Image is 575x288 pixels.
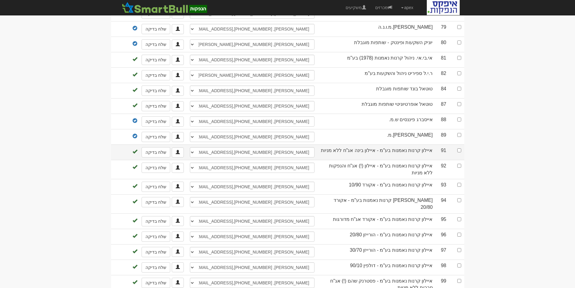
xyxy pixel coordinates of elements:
a: שלח בדיקה [142,231,170,242]
td: איילון קרנות נאמנות בע"מ - איילון בינה אג"ח ללא מניות [318,144,436,160]
td: איילון קרנות נאמנות בע"מ - איילון (!) אג"ח והנפקות ללא מניות [318,160,436,179]
td: איילון קרנות נאמנות בע"מ - אקורד אג"ח מדורגות [318,213,436,229]
a: שלח בדיקה [142,24,170,34]
a: שלח בדיקה [142,182,170,192]
img: SmartBull Logo [120,2,209,14]
td: טוטאל בונד שותפות מוגבלת [318,83,436,98]
td: איילון קרנות נאמנות בע"מ - הורייזן 30/70 [318,244,436,260]
td: 93 [436,179,449,194]
td: ר.י.ל ספיריט ניהול והשקעות בע"מ [318,67,436,83]
a: שלח בדיקה [142,197,170,207]
td: 92 [436,160,449,179]
td: 98 [436,260,449,275]
td: 79 [436,21,449,37]
a: שלח בדיקה [142,101,170,111]
td: אייסברג פיננסים ש.מ. [318,114,436,129]
td: אי.בי.אי. ניהול קרנות נאמנות (1978) בע"מ [318,52,436,67]
td: איילון קרנות נאמנות בע"מ - דולפין 90/10 [318,260,436,275]
a: שלח בדיקה [142,278,170,288]
td: 89 [436,129,449,144]
td: [PERSON_NAME].מ.ו.נ.ה [318,21,436,37]
td: 87 [436,98,449,114]
td: איילון קרנות נאמנות בע"מ - הורייזן 20/80 [318,229,436,244]
a: שלח בדיקה [142,116,170,127]
td: 97 [436,244,449,260]
a: שלח בדיקה [142,39,170,50]
td: 94 [436,194,449,213]
td: 82 [436,67,449,83]
td: 91 [436,144,449,160]
a: שלח בדיקה [142,132,170,142]
td: 88 [436,114,449,129]
a: שלח בדיקה [142,262,170,273]
td: 96 [436,229,449,244]
a: שלח בדיקה [142,163,170,173]
td: [PERSON_NAME] קרנות נאמנות בע"מ - אקורד 20/80 [318,194,436,213]
a: שלח בדיקה [142,147,170,157]
a: שלח בדיקה [142,247,170,257]
td: יוניק השקעות ופינטק - שותפות מוגבלת [318,37,436,52]
a: שלח בדיקה [142,86,170,96]
td: 84 [436,83,449,98]
td: טוטאל אופרטיוניטי שותפות מוגבלת [318,98,436,114]
a: שלח בדיקה [142,55,170,65]
a: שלח בדיקה [142,216,170,226]
td: [PERSON_NAME].מ. [318,129,436,144]
a: שלח בדיקה [142,70,170,80]
td: איילון קרנות נאמנות בע"מ - אקורד 10/90 [318,179,436,194]
td: 81 [436,52,449,67]
td: 80 [436,37,449,52]
td: 95 [436,213,449,229]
